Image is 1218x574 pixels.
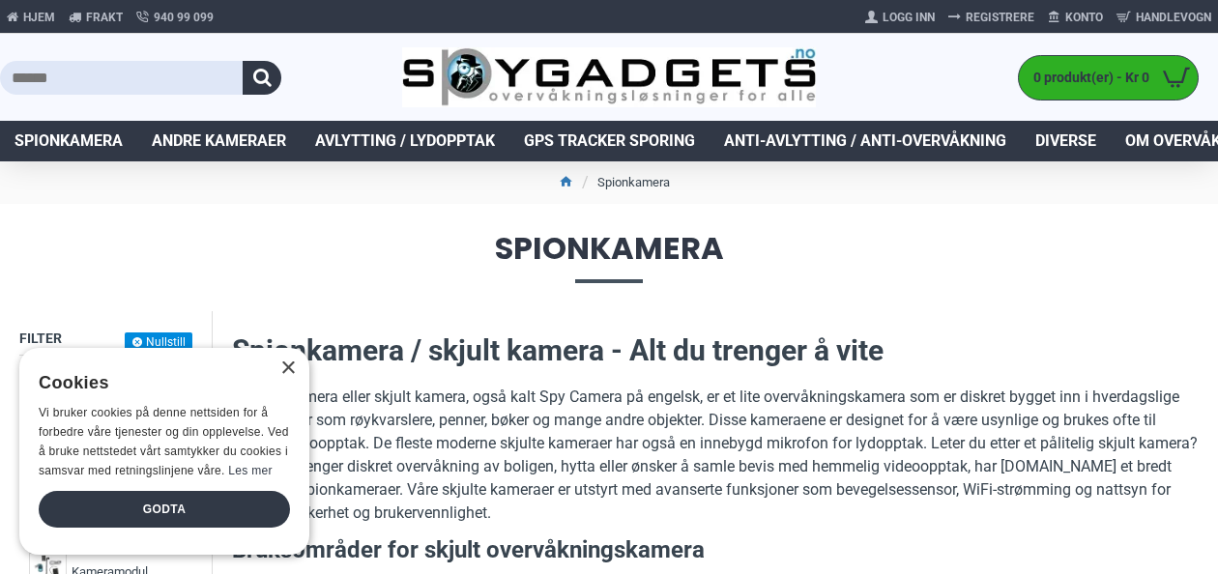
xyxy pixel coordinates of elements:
[1019,68,1154,88] span: 0 produkt(er) - Kr 0
[315,129,495,153] span: Avlytting / Lydopptak
[280,361,295,376] div: Close
[14,129,123,153] span: Spionkamera
[301,121,509,161] a: Avlytting / Lydopptak
[883,9,935,26] span: Logg Inn
[39,491,290,528] div: Godta
[125,332,192,352] button: Nullstill
[710,121,1021,161] a: Anti-avlytting / Anti-overvåkning
[1110,2,1218,33] a: Handlevogn
[402,47,816,107] img: SpyGadgets.no
[19,330,62,346] span: Filter
[1035,129,1096,153] span: Diverse
[858,2,942,33] a: Logg Inn
[137,121,301,161] a: Andre kameraer
[86,9,123,26] span: Frakt
[23,9,55,26] span: Hjem
[232,534,1199,567] h3: Bruksområder for skjult overvåkningskamera
[942,2,1041,33] a: Registrere
[19,233,1199,282] span: Spionkamera
[228,464,272,477] a: Les mer, opens a new window
[524,129,695,153] span: GPS Tracker Sporing
[154,9,214,26] span: 940 99 099
[1065,9,1103,26] span: Konto
[39,406,289,476] span: Vi bruker cookies på denne nettsiden for å forbedre våre tjenester og din opplevelse. Ved å bruke...
[724,129,1006,153] span: Anti-avlytting / Anti-overvåkning
[1019,56,1198,100] a: 0 produkt(er) - Kr 0
[39,362,277,404] div: Cookies
[232,330,1199,371] h2: Spionkamera / skjult kamera - Alt du trenger å vite
[152,129,286,153] span: Andre kameraer
[966,9,1034,26] span: Registrere
[1041,2,1110,33] a: Konto
[1021,121,1111,161] a: Diverse
[232,386,1199,525] p: Et spionkamera eller skjult kamera, også kalt Spy Camera på engelsk, er et lite overvåkningskamer...
[1136,9,1211,26] span: Handlevogn
[509,121,710,161] a: GPS Tracker Sporing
